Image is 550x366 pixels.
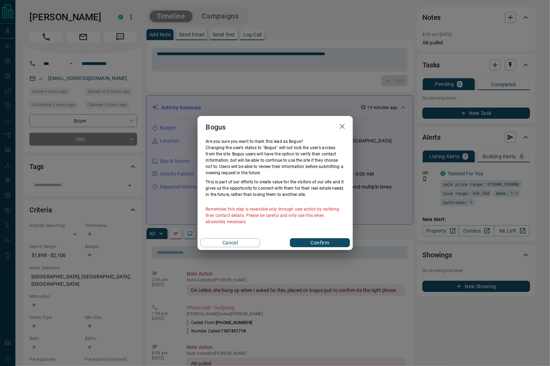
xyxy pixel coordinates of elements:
[200,238,260,247] button: Cancel
[206,145,344,176] p: Changing the user’s status to "Bogus" will not lock the user's access from the site. Bogus users ...
[206,138,344,145] p: Are you sure you want to mark this lead as Bogus ?
[198,116,234,138] h2: Bogus
[206,179,344,198] p: This is part of our efforts to create value for the visitors of our site and it gives us the oppo...
[206,206,344,225] p: Remember, this step is reversible only through user action by verifying their contact details. Pl...
[290,238,350,247] button: Confirm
